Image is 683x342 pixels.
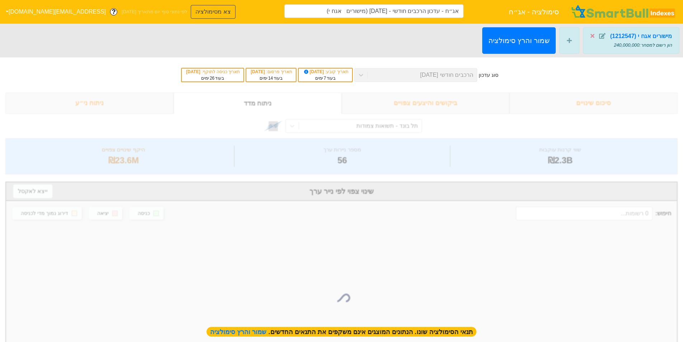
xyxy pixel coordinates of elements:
button: יציאה [89,207,122,220]
span: [DATE] [303,69,325,74]
div: מספר ניירות ערך [236,146,448,154]
div: ניתוח ני״ע [5,93,174,114]
button: כניסה [129,207,163,220]
button: דירוג נמוך מדי לכניסה [13,207,82,220]
div: סוג עדכון [479,71,498,79]
div: שינוי צפוי לפי נייר ערך [13,186,670,197]
span: ? [112,7,116,17]
div: סיכום שינויים [509,93,678,114]
span: שמור והרץ סימולציה [210,328,268,336]
button: שמור והרץ סימולציה [482,27,556,54]
span: הון רשום למסחר : 240,000,000 [614,42,672,48]
div: ביקושים והיצעים צפויים [342,93,510,114]
img: loading... [333,289,350,306]
div: תאריך פרסום : [250,69,292,75]
div: תל בונד - תשואות צמודות [356,122,418,130]
span: 26 [210,76,214,81]
div: בעוד ימים [302,75,348,81]
strong: מישורים אגח י (1212547) [610,33,672,39]
div: היקף שינויים צפויים [15,146,232,154]
div: כניסה [138,210,150,217]
input: אג״ח - עדכון הרכבים חודשי - 29/09/25 (מישורים אגח י) [284,4,464,18]
span: [DATE] [186,69,201,74]
div: 56 [236,154,448,167]
button: צא מסימולציה [191,5,235,19]
button: ייצא לאקסל [13,184,52,198]
span: 14 [268,76,273,81]
div: יציאה [97,210,109,217]
span: 7 [324,76,326,81]
div: ₪23.6M [15,154,232,167]
span: לפי נתוני סוף יום מתאריך [DATE] [122,8,187,15]
img: SmartBull [570,5,677,19]
div: ניתוח מדד [174,93,342,114]
input: 0 רשומות... [516,207,653,220]
div: בעוד ימים [185,75,240,81]
div: בעוד ימים [250,75,292,81]
span: [DATE] [251,69,266,74]
span: סימולציה - אג״ח [509,5,559,19]
div: ₪2.3B [452,154,668,167]
div: תאריך כניסה לתוקף : [185,69,240,75]
div: תאריך קובע : [302,69,348,75]
img: tase link [264,117,283,135]
div: דירוג נמוך מדי לכניסה [21,210,68,217]
span: תנאי הסימולציה שונו. הנתונים המוצגים אינם משקפים את התנאים החדשים. [207,327,477,337]
span: חיפוש : [516,207,671,220]
div: שווי קרנות עוקבות [452,146,668,154]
